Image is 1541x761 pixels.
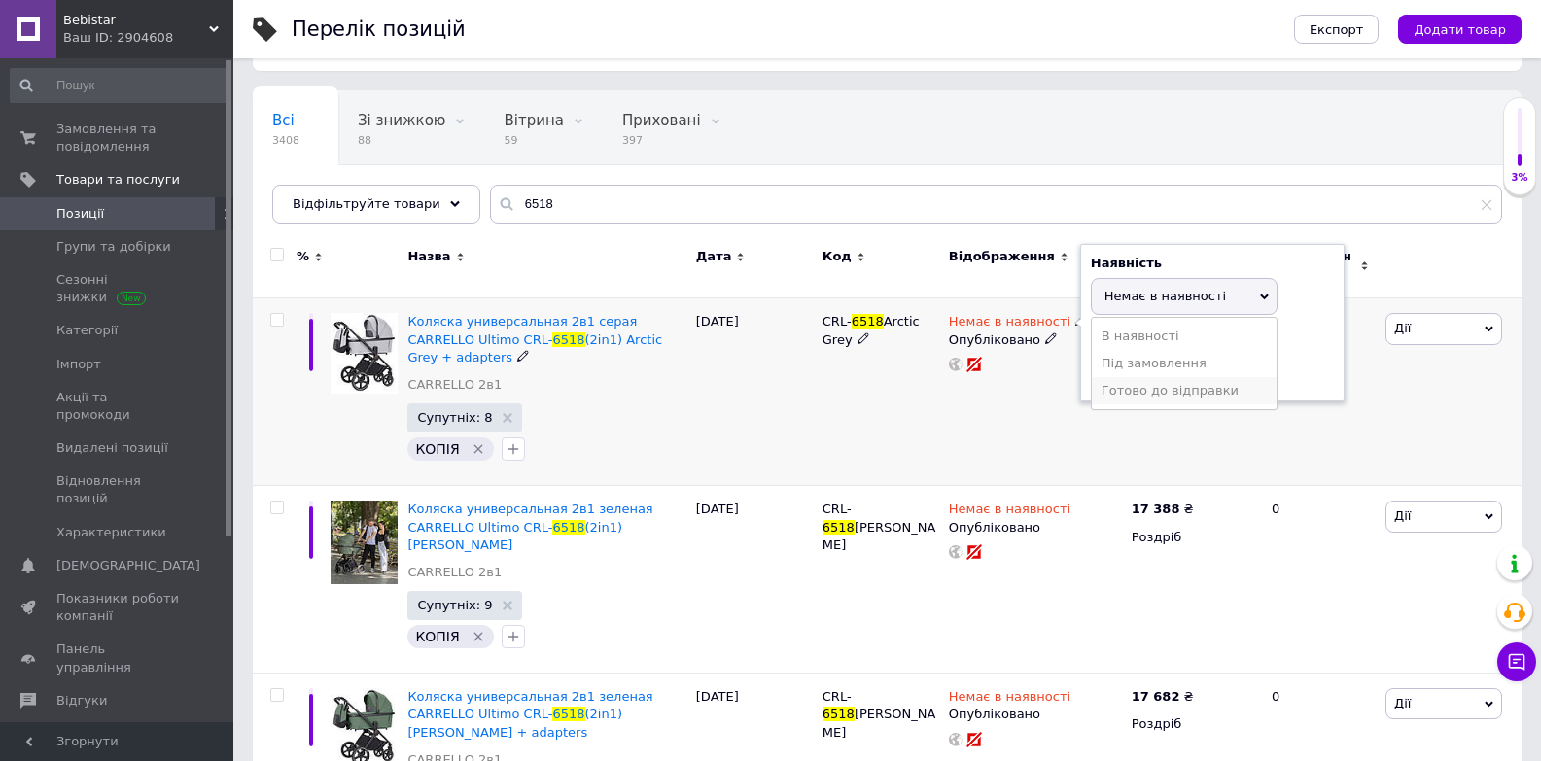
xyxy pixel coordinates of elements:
[407,564,502,581] a: CARRELLO 2в1
[417,599,492,611] span: Супутніх: 9
[272,133,299,148] span: 3408
[1132,501,1194,518] div: ₴
[1414,22,1506,37] span: Додати товар
[471,629,486,644] svg: Видалити мітку
[949,706,1122,723] div: Опубліковано
[823,520,855,535] span: 6518
[823,314,852,329] span: CRL-
[1497,642,1536,681] button: Чат з покупцем
[407,376,502,394] a: CARRELLO 2в1
[1132,715,1255,733] div: Роздріб
[622,133,701,148] span: 397
[293,196,440,211] span: Відфільтруйте товари
[504,112,563,129] span: Вітрина
[1132,689,1180,704] b: 17 682
[1394,321,1411,335] span: Дії
[949,689,1070,709] span: Немає в наявності
[272,112,295,129] span: Всі
[331,501,398,584] img: Коляска универсальная 2в1 зеленая CARRELLO Ultimo CRL-6518 (2in1) Fern Green
[56,356,101,373] span: Імпорт
[407,707,622,739] span: (2in1) [PERSON_NAME] + adapters
[63,12,209,29] span: Bebistar
[56,121,180,156] span: Замовлення та повідомлення
[1394,508,1411,523] span: Дії
[407,689,652,721] span: Коляска универсальная 2в1 зеленая CARRELLO Ultimo CRL-
[622,112,701,129] span: Приховані
[1260,486,1381,674] div: 0
[415,629,459,644] span: КОПІЯ
[490,185,1502,224] input: Пошук по назві позиції, артикулу і пошуковим запитам
[407,520,622,552] span: (2in1) [PERSON_NAME]
[1104,289,1226,303] span: Немає в наявності
[691,298,818,486] div: [DATE]
[63,29,233,47] div: Ваш ID: 2904608
[823,707,936,739] span: [PERSON_NAME]
[823,314,920,346] span: Arctic Grey
[1092,350,1277,377] li: Під замовлення
[56,171,180,189] span: Товари та послуги
[358,112,445,129] span: Зі знижкою
[949,502,1070,522] span: Немає в наявності
[504,133,563,148] span: 59
[10,68,229,103] input: Пошук
[1310,22,1364,37] span: Експорт
[823,707,855,721] span: 6518
[407,248,450,265] span: Назва
[292,19,466,40] div: Перелік позицій
[407,689,652,739] a: Коляска универсальная 2в1 зеленая CARRELLO Ultimo CRL-6518(2in1) [PERSON_NAME] + adapters
[949,248,1055,265] span: Відображення
[331,313,398,394] img: Коляска универсальная 2в1 серая CARRELLO Ultimo CRL-6518 (2in1) Arctic Grey + adapters
[56,439,168,457] span: Видалені позиції
[56,205,104,223] span: Позиції
[1132,502,1180,516] b: 17 388
[1504,171,1535,185] div: 3%
[552,520,584,535] span: 6518
[415,441,459,457] span: КОПІЯ
[471,441,486,457] svg: Видалити мітку
[56,238,171,256] span: Групи та добірки
[949,314,1070,334] span: Немає в наявності
[407,502,652,534] span: Коляска универсальная 2в1 зеленая CARRELLO Ultimo CRL-
[823,248,852,265] span: Код
[407,502,652,551] a: Коляска универсальная 2в1 зеленая CARRELLO Ultimo CRL-6518(2in1) [PERSON_NAME]
[272,186,373,203] span: Опубліковані
[823,502,852,516] span: CRL-
[823,689,852,704] span: CRL-
[691,486,818,674] div: [DATE]
[1294,15,1380,44] button: Експорт
[1092,377,1277,404] li: Готово до відправки
[56,557,200,574] span: [DEMOGRAPHIC_DATA]
[696,248,732,265] span: Дата
[552,707,584,721] span: 6518
[852,314,884,329] span: 6518
[407,314,662,363] a: Коляска универсальная 2в1 серая CARRELLO Ultimo CRL-6518(2in1) Arctic Grey + adapters
[552,332,584,347] span: 6518
[56,524,166,541] span: Характеристики
[56,472,180,507] span: Відновлення позицій
[1132,529,1255,546] div: Роздріб
[1132,688,1194,706] div: ₴
[56,271,180,306] span: Сезонні знижки
[823,520,936,552] span: [PERSON_NAME]
[56,389,180,424] span: Акції та промокоди
[56,322,118,339] span: Категорії
[407,314,637,346] span: Коляска универсальная 2в1 серая CARRELLO Ultimo CRL-
[417,411,492,424] span: Супутніх: 8
[1398,15,1522,44] button: Додати товар
[1092,323,1277,350] li: В наявності
[407,332,662,364] span: (2in1) Arctic Grey + adapters
[297,248,309,265] span: %
[56,692,107,709] span: Відгуки
[1394,696,1411,710] span: Дії
[358,133,445,148] span: 88
[1091,255,1334,272] div: Наявність
[56,640,180,675] span: Панель управління
[949,331,1122,349] div: Опубліковано
[949,519,1122,536] div: Опубліковано
[56,590,180,625] span: Показники роботи компанії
